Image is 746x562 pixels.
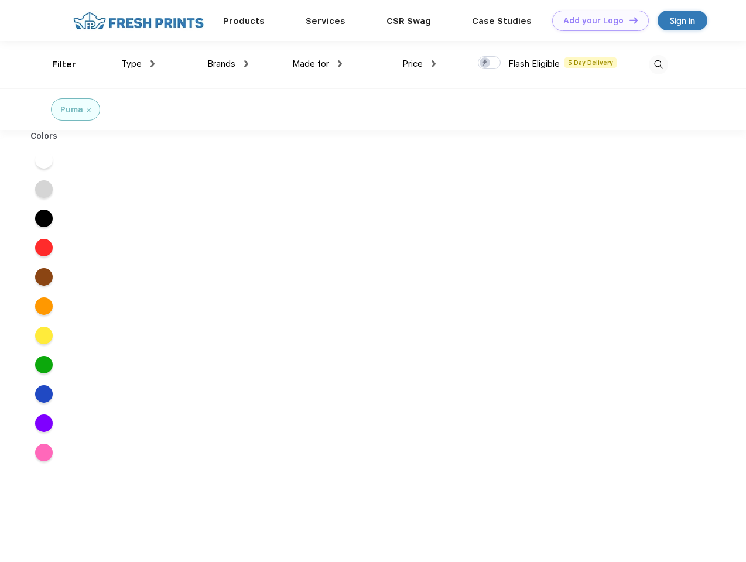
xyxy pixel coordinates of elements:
[338,60,342,67] img: dropdown.png
[87,108,91,112] img: filter_cancel.svg
[658,11,707,30] a: Sign in
[386,16,431,26] a: CSR Swag
[70,11,207,31] img: fo%20logo%202.webp
[629,17,638,23] img: DT
[150,60,155,67] img: dropdown.png
[244,60,248,67] img: dropdown.png
[563,16,624,26] div: Add your Logo
[649,55,668,74] img: desktop_search.svg
[402,59,423,69] span: Price
[292,59,329,69] span: Made for
[22,130,67,142] div: Colors
[432,60,436,67] img: dropdown.png
[52,58,76,71] div: Filter
[207,59,235,69] span: Brands
[306,16,345,26] a: Services
[508,59,560,69] span: Flash Eligible
[121,59,142,69] span: Type
[670,14,695,28] div: Sign in
[223,16,265,26] a: Products
[60,104,83,116] div: Puma
[564,57,617,68] span: 5 Day Delivery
